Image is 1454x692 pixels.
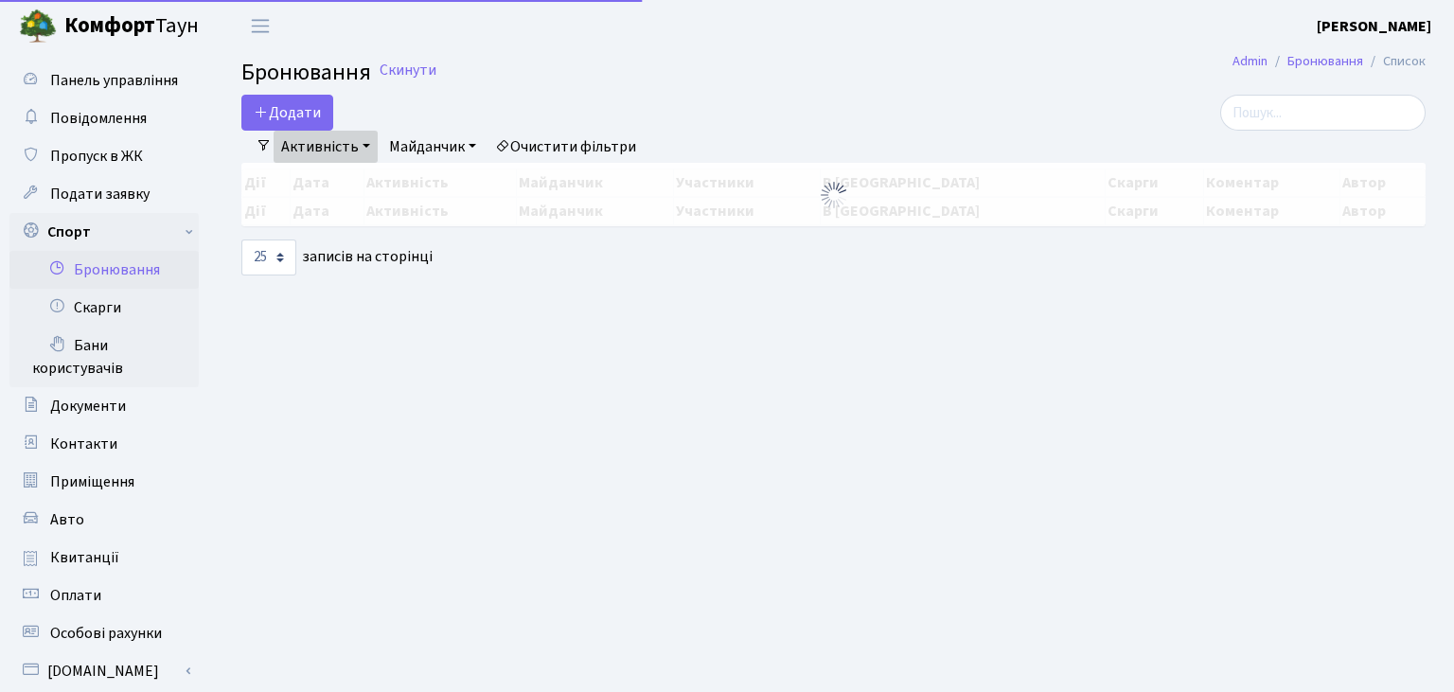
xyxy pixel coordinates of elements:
[19,8,57,45] img: logo.png
[241,56,371,89] span: Бронювання
[9,539,199,577] a: Квитанції
[9,251,199,289] a: Бронювання
[9,62,199,99] a: Панель управління
[64,10,155,41] b: Комфорт
[9,463,199,501] a: Приміщення
[50,396,126,417] span: Документи
[1317,16,1431,37] b: [PERSON_NAME]
[50,509,84,530] span: Авто
[9,652,199,690] a: [DOMAIN_NAME]
[9,614,199,652] a: Особові рахунки
[9,501,199,539] a: Авто
[50,146,143,167] span: Пропуск в ЖК
[9,99,199,137] a: Повідомлення
[1317,15,1431,38] a: [PERSON_NAME]
[9,137,199,175] a: Пропуск в ЖК
[9,425,199,463] a: Контакти
[9,289,199,327] a: Скарги
[9,327,199,387] a: Бани користувачів
[50,108,147,129] span: Повідомлення
[1363,51,1426,72] li: Список
[50,547,119,568] span: Квитанції
[1204,42,1454,81] nav: breadcrumb
[381,131,484,163] a: Майданчик
[50,434,117,454] span: Контакти
[819,180,849,210] img: Обробка...
[1220,95,1426,131] input: Пошук...
[9,213,199,251] a: Спорт
[488,131,644,163] a: Очистити фільтри
[9,577,199,614] a: Оплати
[1232,51,1268,71] a: Admin
[50,70,178,91] span: Панель управління
[50,184,150,204] span: Подати заявку
[241,95,333,131] button: Додати
[380,62,436,80] a: Скинути
[241,240,433,275] label: записів на сторінці
[274,131,378,163] a: Активність
[50,471,134,492] span: Приміщення
[50,585,101,606] span: Оплати
[9,175,199,213] a: Подати заявку
[241,240,296,275] select: записів на сторінці
[9,387,199,425] a: Документи
[64,10,199,43] span: Таун
[237,10,284,42] button: Переключити навігацію
[50,623,162,644] span: Особові рахунки
[1287,51,1363,71] a: Бронювання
